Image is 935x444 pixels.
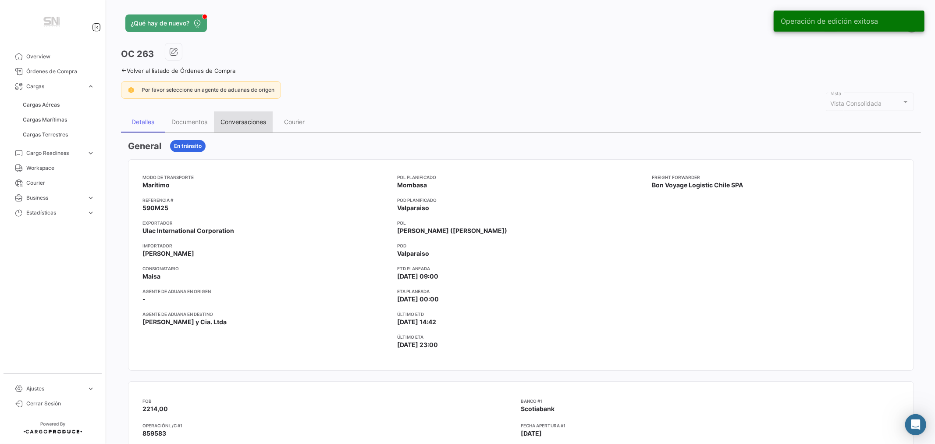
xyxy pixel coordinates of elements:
[521,430,542,437] span: [DATE]
[142,272,160,281] span: Maisa
[26,209,83,217] span: Estadísticas
[131,19,189,28] span: ¿Qué hay de nuevo?
[142,288,390,295] app-card-info-title: Agente de Aduana en Origen
[26,149,83,157] span: Cargo Readiness
[142,265,390,272] app-card-info-title: Consignatario
[397,318,436,326] span: [DATE] 14:42
[397,219,645,226] app-card-info-title: POL
[142,174,390,181] app-card-info-title: Modo de Transporte
[142,295,146,304] span: -
[7,161,98,175] a: Workspace
[19,98,98,111] a: Cargas Aéreas
[397,288,645,295] app-card-info-title: ETA planeada
[142,197,390,204] app-card-info-title: Referencia #
[142,422,521,429] app-card-info-title: Operación L/C #1
[87,209,95,217] span: expand_more
[23,116,67,124] span: Cargas Marítimas
[26,164,95,172] span: Workspace
[284,118,305,125] div: Courier
[121,67,235,74] a: Volver al listado de Órdenes de Compra
[171,118,207,125] div: Documentos
[87,82,95,90] span: expand_more
[142,242,390,249] app-card-info-title: Importador
[132,118,154,125] div: Detalles
[142,405,168,412] span: 2214,00
[87,149,95,157] span: expand_more
[142,311,390,318] app-card-info-title: Agente de Aduana en Destino
[87,385,95,393] span: expand_more
[397,295,439,304] span: [DATE] 00:00
[397,204,429,212] span: Valparaiso
[26,385,83,393] span: Ajustes
[521,422,900,429] app-card-info-title: Fecha Apertura #1
[26,194,83,202] span: Business
[23,101,60,109] span: Cargas Aéreas
[652,181,743,190] span: Bon Voyage Logistic Chile SPA
[128,140,161,152] h3: General
[142,397,521,405] app-card-info-title: FOB
[397,174,645,181] app-card-info-title: POL Planificado
[397,249,429,258] span: Valparaiso
[397,242,645,249] app-card-info-title: POD
[220,118,266,125] div: Conversaciones
[781,17,878,25] span: Operación de edición exitosa
[125,14,207,32] button: ¿Qué hay de nuevo?
[87,194,95,202] span: expand_more
[19,128,98,141] a: Cargas Terrestres
[397,265,645,272] app-card-info-title: ETD planeada
[142,318,227,326] span: [PERSON_NAME] y Cia. Ltda
[652,174,899,181] app-card-info-title: Freight Forwarder
[7,64,98,79] a: Órdenes de Compra
[26,82,83,90] span: Cargas
[142,204,168,212] span: 590M25
[19,113,98,126] a: Cargas Marítimas
[142,430,166,437] span: 859583
[23,131,68,139] span: Cargas Terrestres
[521,397,900,405] app-card-info-title: Banco #1
[142,249,194,258] span: [PERSON_NAME]
[7,175,98,190] a: Courier
[142,226,234,235] span: Ulac International Corporation
[397,333,645,340] app-card-info-title: Último ETA
[142,181,170,190] span: Marítimo
[142,219,390,226] app-card-info-title: Exportador
[397,311,645,318] app-card-info-title: Último ETD
[26,179,95,187] span: Courier
[397,340,438,349] span: [DATE] 23:00
[397,197,645,204] app-card-info-title: POD Planificado
[397,181,427,190] span: Mombasa
[26,400,95,408] span: Cerrar Sesión
[121,48,154,60] h3: OC 263
[7,49,98,64] a: Overview
[905,414,926,435] div: Abrir Intercom Messenger
[31,11,75,35] img: Manufactura+Logo.png
[397,272,438,281] span: [DATE] 09:00
[26,53,95,61] span: Overview
[142,86,274,93] span: Por favor seleccione un agente de aduanas de origen
[831,100,882,107] mat-select-trigger: Vista Consolidada
[397,226,507,235] span: [PERSON_NAME] ([PERSON_NAME])
[174,142,202,150] span: En tránsito
[26,68,95,75] span: Órdenes de Compra
[521,405,555,412] span: Scotiabank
